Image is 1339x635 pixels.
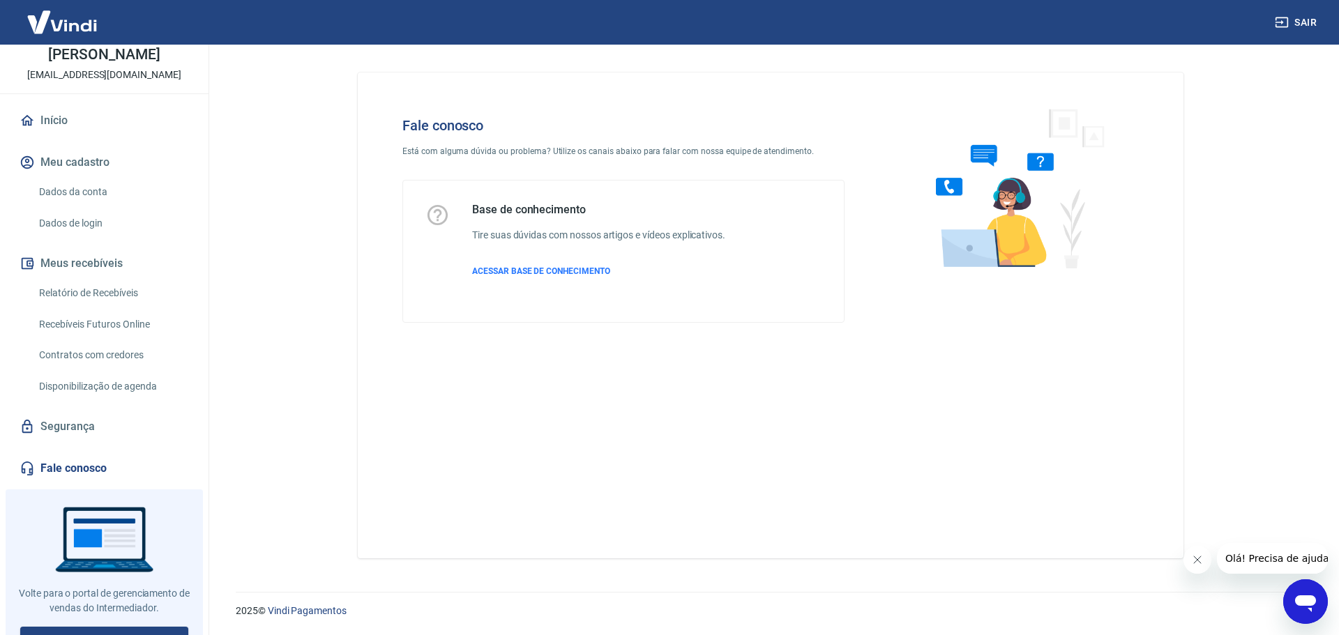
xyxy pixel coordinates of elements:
a: Dados da conta [33,178,192,206]
a: Recebíveis Futuros Online [33,310,192,339]
a: ACESSAR BASE DE CONHECIMENTO [472,265,725,277]
p: [EMAIL_ADDRESS][DOMAIN_NAME] [27,68,181,82]
h4: Fale conosco [402,117,845,134]
a: Dados de login [33,209,192,238]
p: [PERSON_NAME] [48,47,160,62]
iframe: Mensagem da empresa [1217,543,1328,574]
button: Sair [1272,10,1322,36]
img: Fale conosco [908,95,1120,281]
p: Está com alguma dúvida ou problema? Utilize os canais abaixo para falar com nossa equipe de atend... [402,145,845,158]
h5: Base de conhecimento [472,203,725,217]
a: Vindi Pagamentos [268,605,347,616]
a: Relatório de Recebíveis [33,279,192,307]
iframe: Botão para abrir a janela de mensagens [1283,579,1328,624]
a: Segurança [17,411,192,442]
a: Fale conosco [17,453,192,484]
iframe: Fechar mensagem [1183,546,1211,574]
a: Disponibilização de agenda [33,372,192,401]
h6: Tire suas dúvidas com nossos artigos e vídeos explicativos. [472,228,725,243]
button: Meu cadastro [17,147,192,178]
span: ACESSAR BASE DE CONHECIMENTO [472,266,610,276]
a: Início [17,105,192,136]
button: Meus recebíveis [17,248,192,279]
img: Vindi [17,1,107,43]
span: Olá! Precisa de ajuda? [8,10,117,21]
p: 2025 © [236,604,1306,618]
a: Contratos com credores [33,341,192,369]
